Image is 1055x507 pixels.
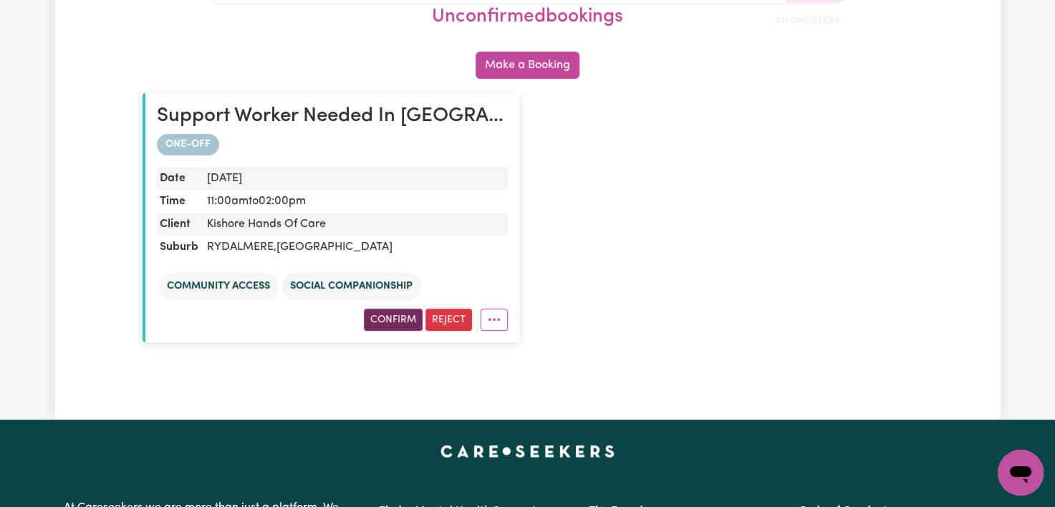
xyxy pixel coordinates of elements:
[157,190,201,213] dt: Time
[157,134,219,155] span: ONE-OFF
[201,190,508,213] dd: 11:00am to 02:00pm
[157,134,508,155] div: one-off booking
[364,309,423,331] button: Confirm booking
[157,236,201,259] dt: Suburb
[157,105,508,129] h2: Support Worker Needed In Rydalmere, NSW
[201,236,508,259] dd: RYDALMERE , [GEOGRAPHIC_DATA]
[201,167,508,190] dd: [DATE]
[148,6,907,29] h2: unconfirmed bookings
[157,167,201,190] dt: Date
[440,445,615,457] a: Careseekers home page
[998,450,1044,496] iframe: Button to launch messaging window, conversation in progress
[281,273,421,300] li: Social companionship
[157,213,201,236] dt: Client
[201,213,508,236] dd: Kishore Hands Of Care
[425,309,472,331] button: Reject booking
[481,309,508,331] button: More options
[476,52,579,79] button: Make a Booking
[158,273,279,300] li: Community access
